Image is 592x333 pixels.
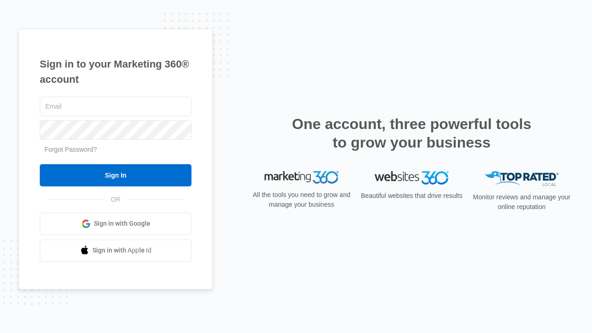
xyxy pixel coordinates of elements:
[265,171,339,184] img: Marketing 360
[92,246,152,255] span: Sign in with Apple Id
[44,146,97,153] a: Forgot Password?
[375,171,449,185] img: Websites 360
[94,219,150,228] span: Sign in with Google
[360,191,463,201] p: Beautiful websites that drive results
[40,164,191,186] input: Sign In
[485,171,559,186] img: Top Rated Local
[40,97,191,116] input: Email
[470,192,573,212] p: Monitor reviews and manage your online reputation
[105,195,127,204] span: OR
[40,240,191,262] a: Sign in with Apple Id
[40,213,191,235] a: Sign in with Google
[289,115,534,152] h2: One account, three powerful tools to grow your business
[40,56,191,87] h1: Sign in to your Marketing 360® account
[250,190,353,210] p: All the tools you need to grow and manage your business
